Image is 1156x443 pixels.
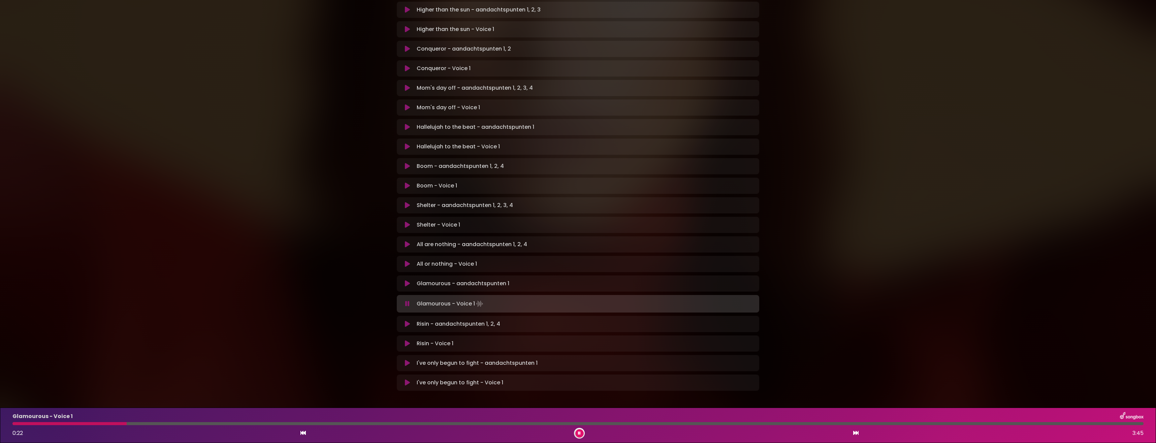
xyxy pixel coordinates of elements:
[417,339,453,348] p: Risin - Voice 1
[417,379,503,387] p: I've only begun to fight - Voice 1
[417,221,460,229] p: Shelter - Voice 1
[417,240,527,248] p: All are nothing - aandachtspunten 1, 2, 4
[417,143,500,151] p: Hallelujah to the beat - Voice 1
[417,299,484,308] p: Glamourous - Voice 1
[417,279,509,288] p: Glamourous - aandachtspunten 1
[417,260,477,268] p: All or nothing - Voice 1
[12,412,73,420] p: Glamourous - Voice 1
[417,162,504,170] p: Boom - aandachtspunten 1, 2, 4
[417,182,457,190] p: Boom - Voice 1
[417,64,471,72] p: Conqueror - Voice 1
[417,84,533,92] p: Mom's day off - aandachtspunten 1, 2, 3, 4
[417,320,500,328] p: Risin - aandachtspunten 1, 2, 4
[417,123,534,131] p: Hallelujah to the beat - aandachtspunten 1
[475,299,484,308] img: waveform4.gif
[417,25,494,33] p: Higher than the sun - Voice 1
[417,359,538,367] p: I've only begun to fight - aandachtspunten 1
[417,201,513,209] p: Shelter - aandachtspunten 1, 2, 3, 4
[417,6,541,14] p: Higher than the sun - aandachtspunten 1, 2, 3
[1120,412,1144,421] img: songbox-logo-white.png
[417,104,480,112] p: Mom's day off - Voice 1
[417,45,511,53] p: Conqueror - aandachtspunten 1, 2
